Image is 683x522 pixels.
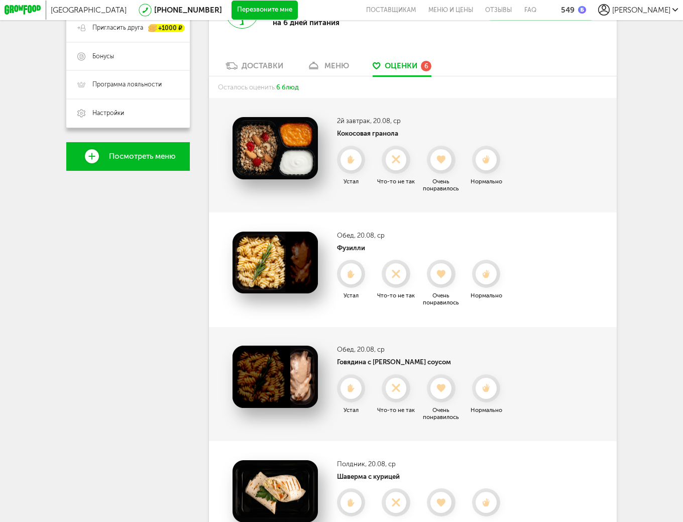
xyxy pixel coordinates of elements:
[232,1,298,20] button: Перезвоните мне
[92,80,162,89] span: Программа лояльности
[276,83,299,91] span: 6 блюд
[420,292,463,306] div: Очень понравилось
[233,117,318,179] img: Кокосовая гранола
[421,61,431,71] div: 6
[337,460,508,468] h3: Полдник
[337,117,508,125] h3: 2й завтрак
[154,6,222,15] a: [PHONE_NUMBER]
[66,14,190,42] a: Пригласить друга +1000 ₽
[337,358,508,366] h4: Говядина с [PERSON_NAME] соусом
[302,61,354,76] a: меню
[329,178,372,185] div: Устал
[337,130,508,137] h4: Кокосовая гранола
[66,99,190,128] a: Настройки
[370,117,401,125] span: , 20.08, ср
[92,52,114,61] span: Бонусы
[337,346,508,353] h3: Обед
[375,292,417,299] div: Что-то не так
[337,232,508,239] h3: Обед
[66,42,190,71] a: Бонусы
[337,244,508,252] h4: Фузилли
[324,61,349,70] div: меню
[465,292,508,299] div: Нормально
[420,406,463,421] div: Очень понравилось
[561,6,575,15] div: 549
[233,346,318,408] img: Говядина с ореховым соусом
[92,24,143,32] span: Пригласить друга
[465,178,508,185] div: Нормально
[612,6,670,15] span: [PERSON_NAME]
[354,232,385,239] span: , 20.08, ср
[220,61,288,76] a: Доставки
[242,61,283,70] div: Доставки
[465,406,508,413] div: Нормально
[385,61,417,70] span: Оценки
[92,109,124,118] span: Настройки
[375,178,417,185] div: Что-то не так
[354,346,385,353] span: , 20.08, ср
[109,152,176,161] span: Посмотреть меню
[329,292,372,299] div: Устал
[365,460,396,468] span: , 20.08, ср
[66,142,190,171] a: Посмотреть меню
[368,61,436,76] a: Оценки 6
[420,178,463,192] div: Очень понравилось
[337,473,508,480] h4: Шаверма с курицей
[51,6,127,15] span: [GEOGRAPHIC_DATA]
[329,406,372,413] div: Устал
[66,70,190,99] a: Программа лояльности
[375,406,417,413] div: Что-то не так
[578,6,586,14] img: bonus_b.cdccf46.png
[149,24,185,32] div: +1000 ₽
[209,76,617,98] div: Осталось оценить:
[273,18,396,27] p: на 6 дней питания
[233,232,318,294] img: Фузилли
